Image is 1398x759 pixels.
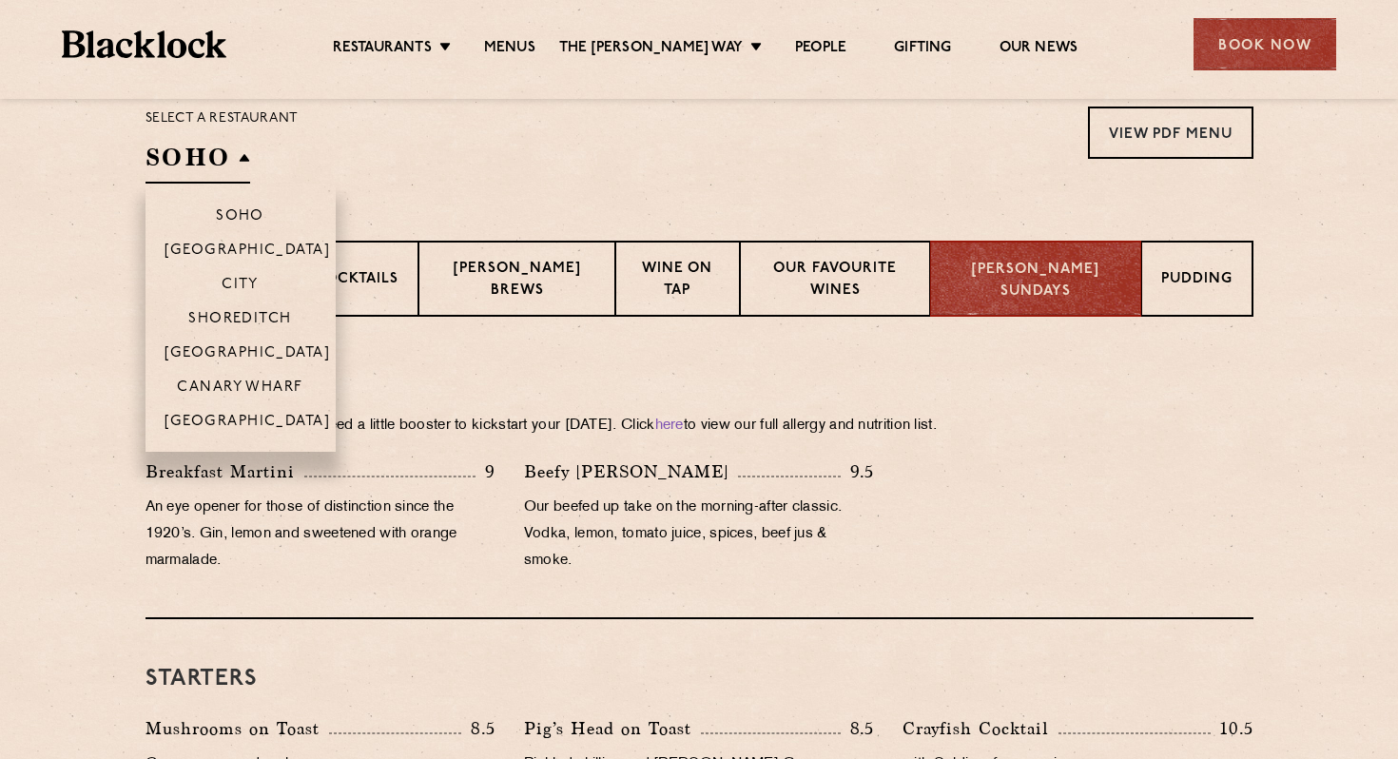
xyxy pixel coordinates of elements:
[146,495,495,574] p: An eye opener for those of distinction since the 1920’s. Gin, lemon and sweetened with orange mar...
[760,259,910,303] p: Our favourite wines
[314,269,398,293] p: Cocktails
[524,458,738,485] p: Beefy [PERSON_NAME]
[222,277,259,296] p: City
[146,715,329,742] p: Mushrooms on Toast
[62,30,226,58] img: BL_Textured_Logo-footer-cropped.svg
[524,495,874,574] p: Our beefed up take on the morning-after classic. Vodka, lemon, tomato juice, spices, beef jus & s...
[795,39,846,60] a: People
[524,715,701,742] p: Pig’s Head on Toast
[559,39,743,60] a: The [PERSON_NAME] Way
[146,364,1253,389] h3: Eye openers
[841,459,875,484] p: 9.5
[146,141,250,184] h2: SOHO
[1088,107,1253,159] a: View PDF Menu
[635,259,720,303] p: Wine on Tap
[476,459,495,484] p: 9
[165,345,331,364] p: [GEOGRAPHIC_DATA]
[333,39,432,60] a: Restaurants
[484,39,535,60] a: Menus
[146,667,1253,691] h3: Starters
[903,715,1058,742] p: Crayfish Cocktail
[950,260,1121,302] p: [PERSON_NAME] Sundays
[165,243,331,262] p: [GEOGRAPHIC_DATA]
[177,379,302,399] p: Canary Wharf
[188,311,292,330] p: Shoreditch
[841,716,875,741] p: 8.5
[438,259,594,303] p: [PERSON_NAME] Brews
[216,208,264,227] p: Soho
[894,39,951,60] a: Gifting
[1000,39,1078,60] a: Our News
[146,107,299,131] p: Select a restaurant
[655,418,684,433] a: here
[1194,18,1336,70] div: Book Now
[1161,269,1233,293] p: Pudding
[146,458,304,485] p: Breakfast Martini
[1211,716,1252,741] p: 10.5
[146,413,1253,439] p: If you had a big [DATE] or need a little booster to kickstart your [DATE]. Click to view our full...
[461,716,495,741] p: 8.5
[165,414,331,433] p: [GEOGRAPHIC_DATA]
